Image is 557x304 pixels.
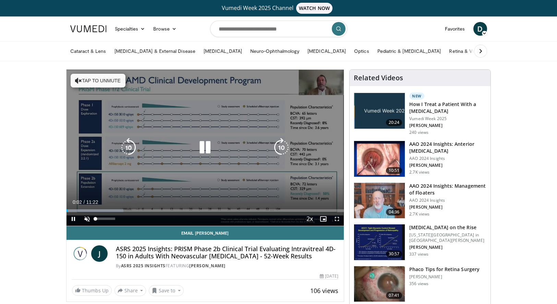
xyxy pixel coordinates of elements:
a: Cataract & Lens [66,44,110,58]
p: [PERSON_NAME] [409,123,486,128]
img: VuMedi Logo [70,25,107,32]
h4: Related Videos [354,74,403,82]
p: 2.7K views [409,169,429,175]
input: Search topics, interventions [210,21,347,37]
img: ASRS 2025 Insights [72,245,88,262]
span: 0:02 [73,199,82,205]
p: New [409,93,424,100]
button: Save to [149,285,184,296]
a: Specialties [111,22,149,36]
span: 11:22 [86,199,98,205]
h4: ASRS 2025 Insights: PRISM Phase 2b Clinical Trial Evaluating Intravitreal 4D-150 in Adults With N... [116,245,339,260]
p: 2.7K views [409,211,429,217]
a: ASRS 2025 Insights [121,263,166,269]
h3: AAO 2024 Insights: Management of Floaters [409,183,486,196]
img: fd942f01-32bb-45af-b226-b96b538a46e6.150x105_q85_crop-smart_upscale.jpg [354,141,405,177]
span: / [84,199,85,205]
h3: AAO 2024 Insights: Anterior [MEDICAL_DATA] [409,141,486,154]
button: Fullscreen [330,212,344,226]
span: 04:36 [386,209,402,215]
h3: How I Treat a Patient With a [MEDICAL_DATA] [409,101,486,115]
a: 20:24 New How I Treat a Patient With a [MEDICAL_DATA] Vumedi Week 2025 [PERSON_NAME] 240 views [354,93,486,135]
h3: Phaco Tips for Retina Surgery [409,266,480,273]
a: [MEDICAL_DATA] [303,44,350,58]
p: Vumedi Week 2025 [409,116,486,121]
a: Favorites [441,22,469,36]
button: Enable picture-in-picture mode [316,212,330,226]
span: 30:57 [386,250,402,257]
a: Thumbs Up [72,285,112,296]
a: Neuro-Ophthalmology [246,44,303,58]
span: 20:24 [386,119,402,126]
span: 10:51 [386,167,402,174]
button: Unmute [80,212,94,226]
span: 106 views [310,287,338,295]
p: AAO 2024 Insights [409,156,486,161]
a: J [91,245,108,262]
a: [MEDICAL_DATA] [199,44,246,58]
div: Volume Level [96,218,115,220]
button: Playback Rate [303,212,316,226]
a: [MEDICAL_DATA] & External Disease [110,44,199,58]
video-js: Video Player [66,70,344,226]
a: Retina & Vitreous [445,44,492,58]
a: Vumedi Week 2025 ChannelWATCH NOW [71,3,486,14]
a: Browse [149,22,181,36]
p: 337 views [409,252,428,257]
a: [PERSON_NAME] [189,263,226,269]
a: 10:51 AAO 2024 Insights: Anterior [MEDICAL_DATA] AAO 2024 Insights [PERSON_NAME] 2.7K views [354,141,486,177]
div: Progress Bar [66,209,344,212]
p: AAO 2024 Insights [409,198,486,203]
button: Pause [66,212,80,226]
img: 02d29458-18ce-4e7f-be78-7423ab9bdffd.jpg.150x105_q85_crop-smart_upscale.jpg [354,93,405,129]
p: [PERSON_NAME] [409,163,486,168]
p: 356 views [409,281,428,287]
img: 2b0bc81e-4ab6-4ab1-8b29-1f6153f15110.150x105_q85_crop-smart_upscale.jpg [354,266,405,302]
p: [PERSON_NAME] [409,245,486,250]
a: 04:36 AAO 2024 Insights: Management of Floaters AAO 2024 Insights [PERSON_NAME] 2.7K views [354,183,486,219]
h3: [MEDICAL_DATA] on the Rise [409,224,486,231]
button: Tap to unmute [71,74,125,87]
a: D [473,22,487,36]
p: [PERSON_NAME] [409,204,486,210]
a: 07:41 Phaco Tips for Retina Surgery [PERSON_NAME] 356 views [354,266,486,302]
p: 240 views [409,130,428,135]
button: Share [114,285,146,296]
a: Email [PERSON_NAME] [66,226,344,240]
img: 8e655e61-78ac-4b3e-a4e7-f43113671c25.150x105_q85_crop-smart_upscale.jpg [354,183,405,219]
a: Pediatric & [MEDICAL_DATA] [373,44,445,58]
p: [US_STATE][GEOGRAPHIC_DATA] in [GEOGRAPHIC_DATA][PERSON_NAME] [409,232,486,243]
span: 07:41 [386,292,402,299]
p: [PERSON_NAME] [409,274,480,280]
a: 30:57 [MEDICAL_DATA] on the Rise [US_STATE][GEOGRAPHIC_DATA] in [GEOGRAPHIC_DATA][PERSON_NAME] [P... [354,224,486,260]
img: 4ce8c11a-29c2-4c44-a801-4e6d49003971.150x105_q85_crop-smart_upscale.jpg [354,224,405,260]
div: [DATE] [320,273,338,279]
a: Optics [350,44,373,58]
span: WATCH NOW [296,3,332,14]
div: By FEATURING [116,263,339,269]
